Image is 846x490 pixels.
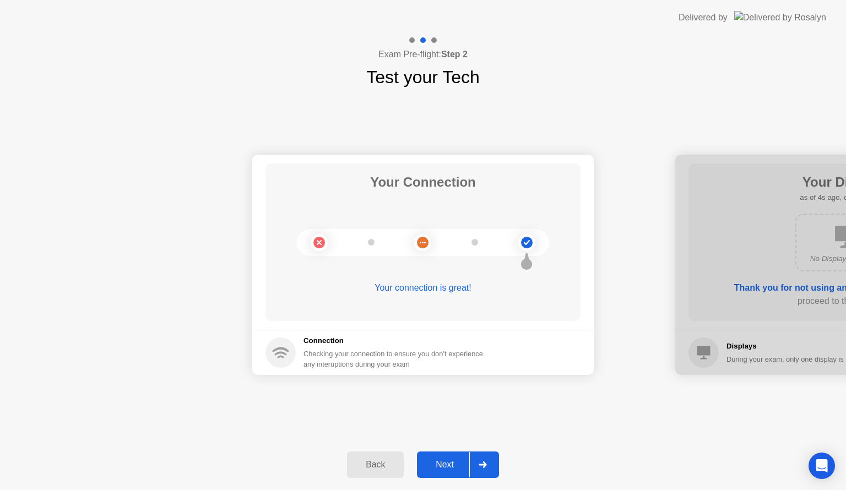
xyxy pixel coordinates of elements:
[350,460,400,470] div: Back
[370,172,476,192] h1: Your Connection
[303,335,490,346] h5: Connection
[420,460,469,470] div: Next
[441,50,468,59] b: Step 2
[347,451,404,478] button: Back
[366,64,480,90] h1: Test your Tech
[378,48,468,61] h4: Exam Pre-flight:
[809,453,835,479] div: Open Intercom Messenger
[265,281,581,295] div: Your connection is great!
[679,11,728,24] div: Delivered by
[303,349,490,369] div: Checking your connection to ensure you don’t experience any interuptions during your exam
[734,11,826,24] img: Delivered by Rosalyn
[417,451,499,478] button: Next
